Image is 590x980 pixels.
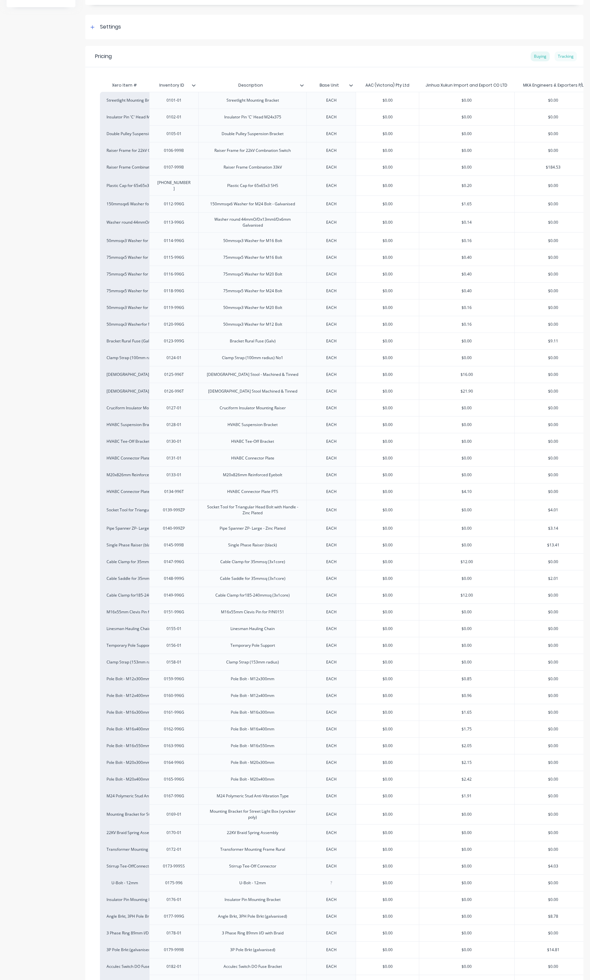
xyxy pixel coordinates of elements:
div: 0133-01 [158,471,190,479]
div: EACH [315,337,348,345]
div: $0.00 [356,450,419,466]
div: $0.00 [356,266,419,282]
div: EACH [315,541,348,549]
div: 0106-999B [158,146,190,155]
div: $0.96 [419,687,514,704]
div: 50mmsqx3 Washer for M16 Bolt [107,238,143,244]
div: $0.00 [356,196,419,212]
div: 75mmsqx5 Washer for M16 Bolt [218,253,287,262]
div: EACH [315,691,348,700]
div: $0.00 [419,142,514,159]
div: $0.00 [356,704,419,721]
div: $0.00 [419,502,514,518]
div: [DEMOGRAPHIC_DATA] Stool - Machined & Tinned [107,372,143,378]
div: $0.00 [356,502,419,518]
div: 0160-996G [158,691,190,700]
div: 150mmsqx6 Washer for M24 Bolt - Galvanised [107,201,143,207]
div: $0.00 [419,604,514,620]
div: [DEMOGRAPHIC_DATA] Stool Machined & Tinned [107,388,143,394]
div: $0.16 [419,299,514,316]
div: [DEMOGRAPHIC_DATA] Stool - Machined & Tinned [202,370,304,379]
div: $0.00 [419,400,514,416]
div: 75mmsqx5 Washer for M24 Bolt [218,287,287,295]
div: EACH [315,146,348,155]
div: $0.00 [419,159,514,175]
div: EACH [315,404,348,412]
div: EACH [315,354,348,362]
div: Description [198,79,306,92]
div: $0.00 [356,142,419,159]
div: $0.00 [419,621,514,637]
div: 0159-996G [158,675,190,683]
div: $12.00 [419,587,514,603]
div: HVABC Connector Plate PTS [222,487,284,496]
div: EACH [315,454,348,462]
div: $0.00 [356,604,419,620]
div: Cable Clamp for185-240mmsq (3x1core) [107,592,143,598]
div: Streetlight Mounting Bracket [107,97,143,103]
div: $0.00 [356,177,419,194]
div: 0115-996G [158,253,190,262]
div: 0124-01 [158,354,190,362]
div: EACH [315,608,348,616]
div: HVABC Connector Plate [226,454,280,462]
div: M16x55mm Clevis Pin for P/N0151 [107,609,143,615]
div: $0.00 [356,92,419,109]
div: Base Unit [306,79,356,92]
div: $0.00 [419,537,514,553]
div: $0.00 [356,554,419,570]
div: Buying [531,51,550,61]
div: M16x55mm Clevis Pin for P/N0151 [216,608,289,616]
div: 50mmsqx3 Washerfor M12 Bolt [107,321,143,327]
div: EACH [315,506,348,514]
div: $0.00 [419,450,514,466]
div: HVABC Suspension Bracket [222,420,283,429]
div: $0.00 [356,537,419,553]
div: Linesman Hauling Chain [107,626,143,632]
div: EACH [315,270,348,278]
div: Pipe Spanner ZP- Large - Zinc Plated [214,524,291,533]
div: Cruciform Insulator Mounting Raiser [214,404,291,412]
div: EACH [315,591,348,600]
div: $21.90 [419,383,514,399]
div: $0.00 [356,249,419,266]
div: $0.00 [419,92,514,109]
div: Clamp Strap (100mm radius) No1 [217,354,288,362]
div: $0.00 [356,316,419,333]
div: Socket Tool for Triangular Head Bolt with Handle - [107,507,143,513]
div: Inventory ID [149,79,198,92]
div: 75mmsqx5 Washer for M24 Bolt [107,288,143,294]
div: Raiser Frame for 22kV Combnation Switch [107,148,143,153]
div: 0116-996G [158,270,190,278]
div: $0.00 [419,433,514,450]
div: Socket Tool for Triangular Head Bolt with Handle - Zinc Plated [201,503,304,517]
div: Insulator Pin 'C' Head M24x375 [107,114,143,120]
div: $0.00 [419,637,514,654]
div: 0156-01 [158,641,190,650]
div: 50mmsqx3 Washer for M20 Bolt [107,305,143,311]
div: Pole Bolt - M12x400mm [107,693,143,699]
div: Cable Clamp for 35mmsq (3x1core) [107,559,143,565]
div: EACH [315,253,348,262]
div: Clamp Strap (153mm radius) [107,659,143,665]
div: Raiser Frame for 22kV Combnation Switch [209,146,296,155]
div: Plastic Cap for 65x65x3 SHS [222,181,284,190]
div: M20x826mm Reinforced Eyebolt [107,472,143,478]
div: HVABC Tee-Off Bracket [226,437,279,446]
div: Washer round 44mmO/Dx13mmI/Dx6mm Galvanised [107,219,143,225]
div: Inventory ID [149,77,194,93]
div: $0.00 [356,570,419,587]
div: $0.00 [356,333,419,349]
div: EACH [315,218,348,227]
div: 0127-01 [158,404,190,412]
div: EACH [315,624,348,633]
div: 0128-01 [158,420,190,429]
div: 0148-999G [158,574,190,583]
div: Streetlight Mounting Bracket [221,96,284,105]
div: $0.40 [419,283,514,299]
div: EACH [315,320,348,329]
div: Raiser Frame Combination 33kV [218,163,287,172]
div: $0.00 [419,417,514,433]
div: $0.00 [419,109,514,125]
div: EACH [315,420,348,429]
